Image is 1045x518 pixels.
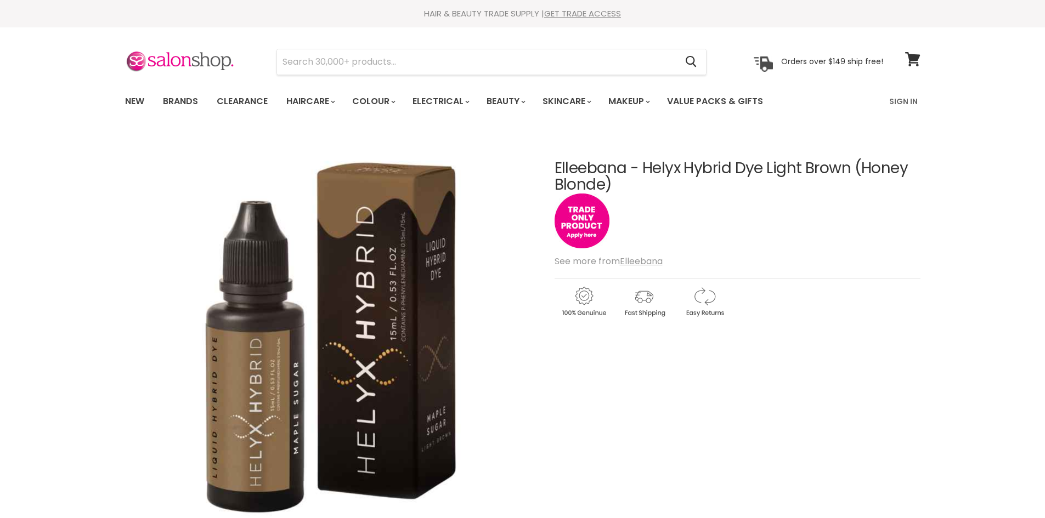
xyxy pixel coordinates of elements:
img: tradeonly_small.jpg [555,193,609,248]
input: Search [277,49,677,75]
img: genuine.gif [555,285,613,318]
img: shipping.gif [615,285,673,318]
div: HAIR & BEAUTY TRADE SUPPLY | [111,8,934,19]
a: Value Packs & Gifts [659,90,771,113]
span: See more from [555,255,663,267]
button: Search [677,49,706,75]
a: New [117,90,152,113]
ul: Main menu [117,86,827,117]
a: Elleebana [620,255,663,267]
a: Colour [344,90,402,113]
a: GET TRADE ACCESS [544,8,621,19]
p: Orders over $149 ship free! [781,56,883,66]
a: Skincare [534,90,598,113]
a: Clearance [208,90,276,113]
a: Sign In [883,90,924,113]
a: Haircare [278,90,342,113]
a: Electrical [404,90,476,113]
a: Brands [155,90,206,113]
a: Beauty [478,90,532,113]
h1: Elleebana - Helyx Hybrid Dye Light Brown (Honey Blonde) [555,160,920,194]
nav: Main [111,86,934,117]
img: returns.gif [675,285,733,318]
form: Product [276,49,707,75]
a: Makeup [600,90,657,113]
